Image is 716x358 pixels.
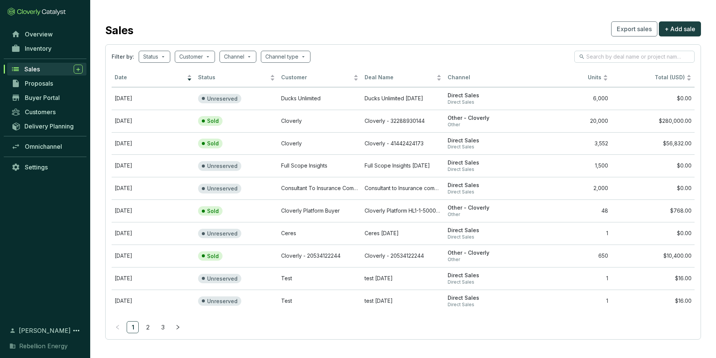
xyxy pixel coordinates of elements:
[528,222,612,245] td: 1
[528,199,612,222] td: 48
[112,53,134,60] span: Filter by:
[112,110,195,132] td: Aug 26 2025
[362,69,445,87] th: Deal Name
[365,74,435,81] span: Deal Name
[112,69,195,87] th: Date
[278,290,362,312] td: Test
[362,110,445,132] td: Cloverly - 32288930144
[198,74,269,81] span: Status
[281,74,352,81] span: Customer
[8,91,86,104] a: Buyer Portal
[448,211,525,218] span: Other
[611,132,695,155] td: $56,832.00
[195,69,279,87] th: Status
[448,234,525,240] span: Direct Sales
[207,208,219,214] p: Sold
[448,295,525,302] span: Direct Sales
[665,24,695,33] span: + Add sale
[112,154,195,177] td: Jul 25 2025
[127,322,138,333] a: 1
[617,24,652,33] span: Export sales
[8,106,86,118] a: Customers
[115,325,120,330] span: left
[24,65,40,73] span: Sales
[175,325,180,330] span: right
[112,290,195,312] td: Apr 19 2025
[25,108,56,116] span: Customers
[528,267,612,290] td: 1
[25,80,53,87] span: Proposals
[8,77,86,90] a: Proposals
[142,321,154,333] li: 2
[127,321,139,333] li: 1
[448,249,525,257] span: Other - Cloverly
[448,204,525,211] span: Other - Cloverly
[115,74,185,81] span: Date
[611,177,695,199] td: $0.00
[278,222,362,245] td: Ceres
[448,189,525,195] span: Direct Sales
[142,322,153,333] a: 2
[207,118,219,124] p: Sold
[19,341,68,350] span: Rebellion Energy
[278,69,362,87] th: Customer
[278,245,362,267] td: Cloverly - 20534122244
[528,154,612,177] td: 1,500
[207,185,238,192] p: Unreserved
[445,69,528,87] th: Channel
[362,267,445,290] td: test Apr 19
[278,199,362,222] td: Cloverly Platform Buyer
[611,267,695,290] td: $16.00
[207,95,238,102] p: Unreserved
[112,177,195,199] td: Jul 23 2025
[207,298,238,305] p: Unreserved
[207,230,238,237] p: Unreserved
[105,23,133,38] h2: Sales
[528,132,612,155] td: 3,552
[362,290,445,312] td: test Apr 19
[25,143,62,150] span: Omnichannel
[278,110,362,132] td: Cloverly
[172,321,184,333] button: right
[157,321,169,333] li: 3
[448,279,525,285] span: Direct Sales
[8,120,86,132] a: Delivery Planning
[112,267,195,290] td: Apr 19 2025
[362,199,445,222] td: Cloverly Platform HL1-1-50000 Jul 1
[611,154,695,177] td: $0.00
[25,163,48,171] span: Settings
[448,115,525,122] span: Other - Cloverly
[8,161,86,174] a: Settings
[112,87,195,110] td: Aug 28 2025
[611,87,695,110] td: $0.00
[207,163,238,169] p: Unreserved
[611,199,695,222] td: $768.00
[611,290,695,312] td: $16.00
[112,199,195,222] td: Jul 01 2025
[172,321,184,333] li: Next Page
[528,245,612,267] td: 650
[278,267,362,290] td: Test
[448,272,525,279] span: Direct Sales
[207,275,238,282] p: Unreserved
[362,245,445,267] td: Cloverly - 20534122244
[25,30,53,38] span: Overview
[362,154,445,177] td: Full Scope Insights Jul 25
[655,74,685,80] span: Total (USD)
[7,63,86,76] a: Sales
[448,92,525,99] span: Direct Sales
[448,257,525,263] span: Other
[112,222,195,245] td: Jun 10 2025
[112,245,195,267] td: Apr 22 2025
[448,182,525,189] span: Direct Sales
[278,177,362,199] td: Consultant To Insurance Company's
[362,222,445,245] td: Ceres Jun 10
[611,21,657,36] button: Export sales
[528,177,612,199] td: 2,000
[8,28,86,41] a: Overview
[448,137,525,144] span: Direct Sales
[112,321,124,333] button: left
[611,245,695,267] td: $10,400.00
[8,140,86,153] a: Omnichannel
[362,177,445,199] td: Consultant to Insurance company's Jul 23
